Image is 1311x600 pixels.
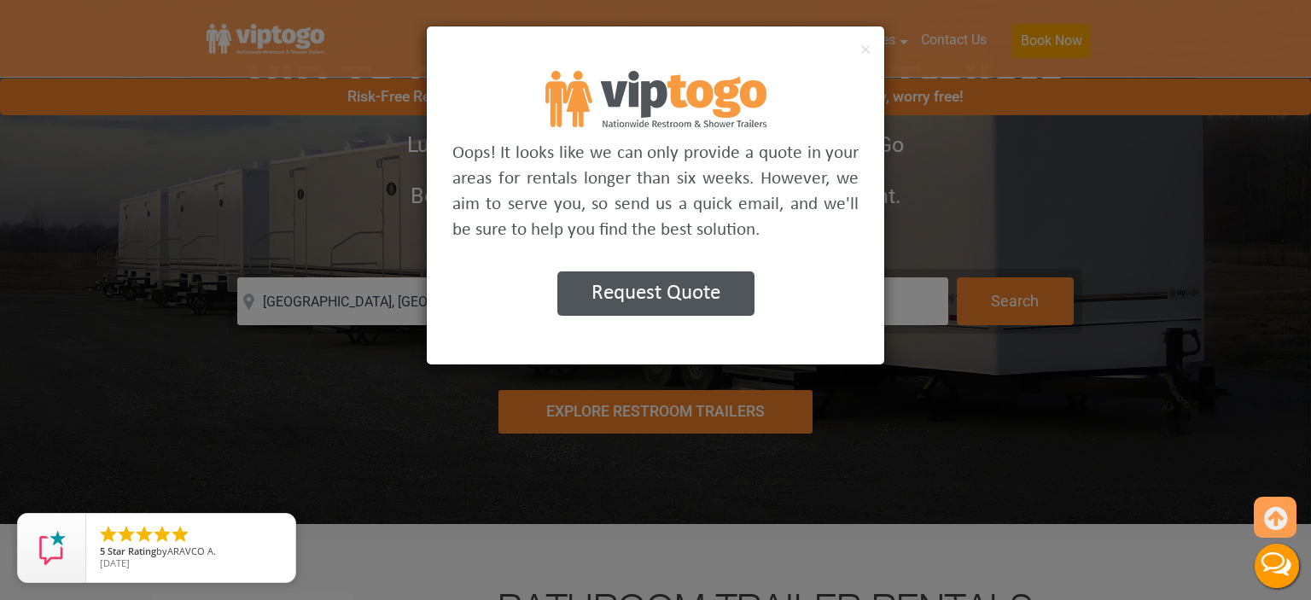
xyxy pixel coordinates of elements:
[116,524,137,545] li: 
[557,286,755,302] a: Request Quote
[452,141,859,243] p: Oops! It looks like we can only provide a quote in your areas for rentals longer than six weeks. ...
[167,545,216,557] span: ARAVCO A.
[860,38,871,58] button: ×
[134,524,154,545] li: 
[98,524,119,545] li: 
[100,556,130,569] span: [DATE]
[1243,532,1311,600] button: Live Chat
[108,545,156,557] span: Star Rating
[35,531,69,565] img: Review Rating
[557,271,755,316] button: Request Quote
[100,545,105,557] span: 5
[152,524,172,545] li: 
[170,524,190,545] li: 
[545,71,766,127] img: footer logo
[100,546,282,558] span: by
